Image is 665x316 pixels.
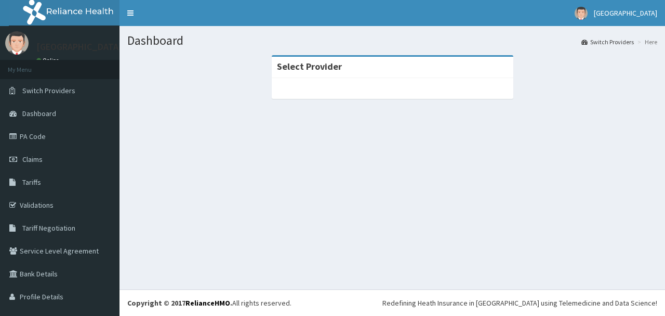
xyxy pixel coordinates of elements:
h1: Dashboard [127,34,657,47]
span: Tariff Negotiation [22,223,75,233]
a: Online [36,57,61,64]
span: Tariffs [22,178,41,187]
img: User Image [5,31,29,55]
img: User Image [575,7,588,20]
p: [GEOGRAPHIC_DATA] [36,42,122,52]
strong: Select Provider [277,60,342,72]
span: Dashboard [22,109,56,118]
a: Switch Providers [581,37,634,46]
a: RelianceHMO [185,298,230,308]
strong: Copyright © 2017 . [127,298,232,308]
span: Claims [22,155,43,164]
li: Here [635,37,657,46]
span: [GEOGRAPHIC_DATA] [594,8,657,18]
span: Switch Providers [22,86,75,95]
div: Redefining Heath Insurance in [GEOGRAPHIC_DATA] using Telemedicine and Data Science! [382,298,657,308]
footer: All rights reserved. [119,289,665,316]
